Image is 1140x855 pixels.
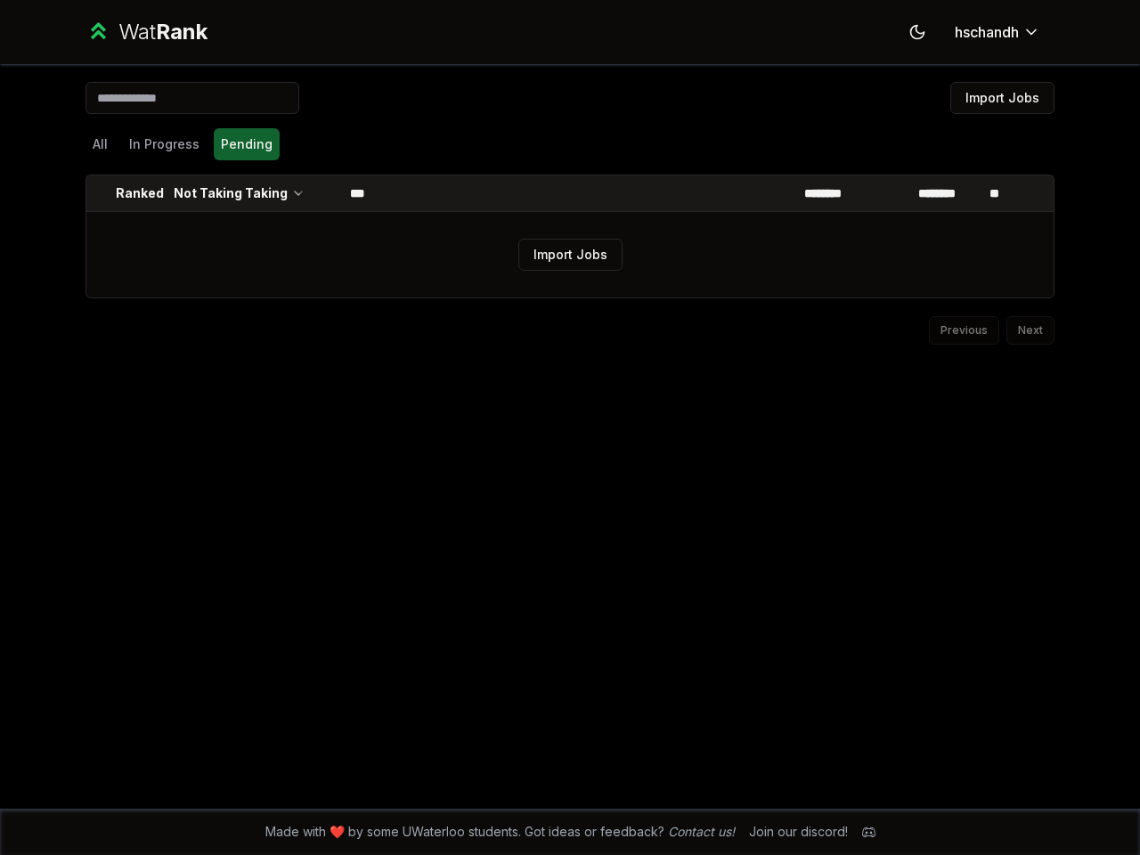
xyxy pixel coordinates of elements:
button: Import Jobs [950,82,1054,114]
span: Made with ❤️ by some UWaterloo students. Got ideas or feedback? [265,823,735,841]
a: WatRank [85,18,208,46]
span: Rank [156,19,208,45]
p: Taking [245,184,288,202]
a: Contact us! [668,824,735,839]
div: Wat [118,18,208,46]
button: Import Jobs [518,239,623,271]
button: All [85,128,115,160]
button: hschandh [940,16,1054,48]
p: Ranked [116,184,164,202]
button: In Progress [122,128,207,160]
div: Join our discord! [749,823,848,841]
button: Pending [214,128,280,160]
span: hschandh [955,21,1019,43]
p: Not Taking [174,184,242,202]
